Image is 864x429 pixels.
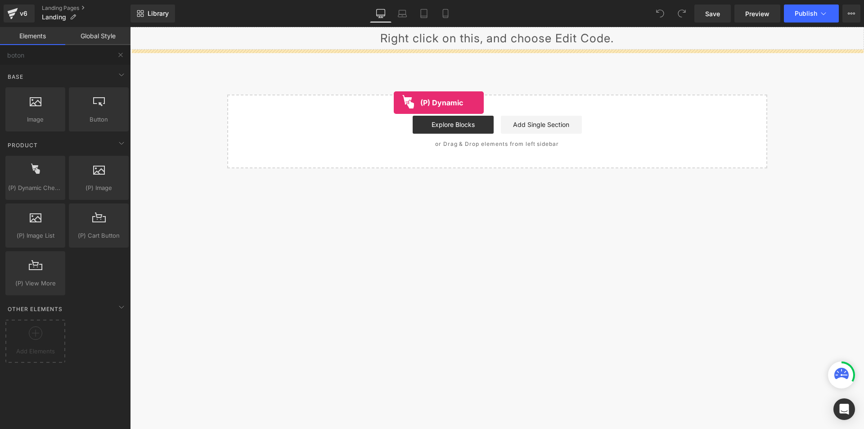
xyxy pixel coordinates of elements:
a: v6 [4,5,35,23]
span: Button [72,115,126,124]
span: Publish [795,10,817,17]
a: Desktop [370,5,391,23]
a: Tablet [413,5,435,23]
a: Laptop [391,5,413,23]
span: Image [8,115,63,124]
span: Save [705,9,720,18]
a: Landing Pages [42,5,130,12]
a: Mobile [435,5,456,23]
span: (P) Cart Button [72,231,126,240]
span: Add Elements [8,347,63,356]
button: Redo [673,5,691,23]
span: Preview [745,9,769,18]
button: Publish [784,5,839,23]
a: Preview [734,5,780,23]
span: Product [7,141,39,149]
a: Global Style [65,27,130,45]
button: Undo [651,5,669,23]
a: Explore Blocks [283,89,364,107]
div: v6 [18,8,29,19]
span: Other Elements [7,305,63,313]
span: (P) View More [8,279,63,288]
p: or Drag & Drop elements from left sidebar [112,114,623,120]
span: Library [148,9,169,18]
button: More [842,5,860,23]
div: Open Intercom Messenger [833,398,855,420]
span: (P) Image List [8,231,63,240]
span: (P) Image [72,183,126,193]
a: New Library [130,5,175,23]
span: Base [7,72,24,81]
a: Add Single Section [371,89,452,107]
span: (P) Dynamic Checkout Button [8,183,63,193]
span: Landing [42,14,66,21]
